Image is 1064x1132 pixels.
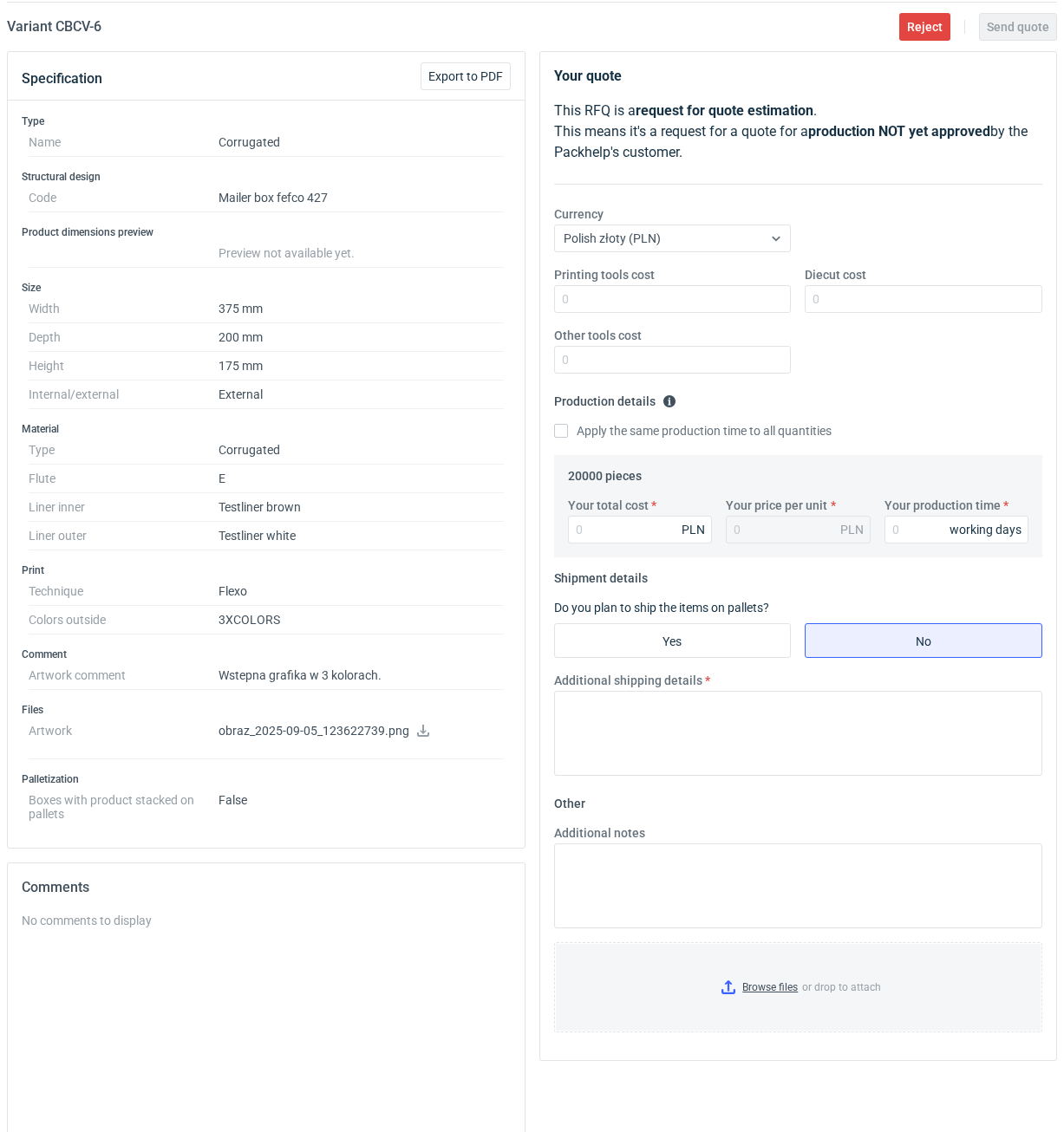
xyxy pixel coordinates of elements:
dt: Colors outside [29,606,219,634]
dt: Type [29,436,219,465]
label: or drop to attach [555,943,1042,1031]
h3: Size [22,281,511,295]
span: Reject [907,21,943,33]
label: Currency [554,205,604,223]
input: 0 [554,346,792,374]
strong: request for quote estimation [636,102,813,119]
dt: Code [29,184,219,212]
dt: Internal/external [29,381,219,409]
legend: Shipment details [554,564,648,585]
h3: Product dimensions preview [22,225,511,239]
dt: Boxes with product stacked on pallets [29,786,219,821]
button: Reject [899,13,950,41]
h3: Print [22,563,511,577]
dd: External [219,381,504,409]
h3: Comment [22,647,511,661]
h3: Material [22,422,511,436]
dd: Corrugated [219,128,504,157]
dt: Height [29,352,219,381]
label: Your total cost [568,497,649,514]
dd: 3XCOLORS [219,606,504,634]
dd: Mailer box fefco 427 [219,184,504,212]
div: PLN [682,521,705,538]
span: Send quote [987,21,1049,33]
strong: production NOT yet approved [808,123,990,140]
dt: Technique [29,577,219,606]
dd: Wstepna grafika w 3 kolorach. [219,661,504,690]
h3: Files [22,703,511,717]
input: 0 [884,516,1029,543]
p: This RFQ is a . This means it's a request for a quote for a by the Packhelp's customer. [554,101,1043,163]
h2: Variant CBCV - 6 [7,16,101,37]
dd: 200 mm [219,323,504,352]
dd: E [219,465,504,493]
h3: Type [22,114,511,128]
dt: Artwork comment [29,661,219,690]
label: Additional shipping details [554,672,702,689]
legend: Other [554,790,585,810]
h3: Palletization [22,772,511,786]
input: 0 [554,285,792,313]
dt: Liner outer [29,522,219,550]
button: Send quote [979,13,1057,41]
legend: Production details [554,387,676,408]
label: Other tools cost [554,327,642,344]
span: Export to PDF [428,70,503,82]
label: Do you plan to ship the items on pallets? [554,601,769,615]
div: PLN [840,521,864,538]
legend: 20000 pieces [568,462,642,483]
label: Diecut cost [805,266,866,283]
dt: Name [29,128,219,157]
input: 0 [568,516,713,543]
h3: Structural design [22,170,511,184]
div: working days [950,521,1022,538]
button: Export to PDF [421,62,511,90]
dt: Flute [29,465,219,493]
button: Specification [22,58,102,100]
dd: Testliner white [219,522,504,550]
span: Preview not available yet. [219,246,355,260]
dt: Depth [29,323,219,352]
dd: Testliner brown [219,493,504,522]
p: obraz_2025-09-05_123622739.png [219,724,504,739]
strong: Your quote [554,68,622,84]
dd: Corrugated [219,436,504,465]
h2: Comments [22,877,511,898]
label: Additional notes [554,824,645,842]
dd: 175 mm [219,352,504,381]
dd: 375 mm [219,295,504,323]
dd: False [219,786,504,821]
dt: Liner inner [29,493,219,522]
label: No [805,623,1042,658]
label: Your production time [884,497,1001,514]
label: Your price per unit [726,497,827,514]
input: 0 [805,285,1042,313]
dt: Artwork [29,717,219,759]
dd: Flexo [219,577,504,606]
div: No comments to display [22,912,511,929]
dt: Width [29,295,219,323]
label: Apply the same production time to all quantities [554,422,832,439]
label: Printing tools cost [554,266,655,283]
span: Polish złoty (PLN) [564,231,661,245]
label: Yes [554,623,792,658]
